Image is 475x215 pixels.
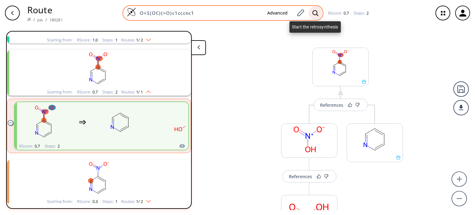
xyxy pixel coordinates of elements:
[343,10,349,16] span: 0.7
[77,90,98,94] div: RScore :
[320,103,343,107] div: References
[136,90,143,94] span: 1 / 1
[92,103,148,142] svg: c1ccncc1
[314,99,368,111] button: References
[136,10,262,16] input: Enter SMILES
[17,103,73,142] svg: O=[N+]([O-])c1cccnc1
[338,91,343,96] img: warning
[114,89,118,95] span: 2
[262,7,293,19] button: Advanced
[102,200,118,204] div: Steps :
[143,88,151,93] img: Up
[114,37,118,43] span: 1
[154,103,210,142] svg: O=NO
[143,198,151,203] img: Down
[27,18,31,21] img: Spaya logo
[102,90,118,94] div: Steps :
[347,124,403,155] svg: c1ccncc1
[127,7,136,17] img: Logo Spaya
[47,90,72,94] div: Starting from:
[328,11,349,15] div: RScore :
[47,38,72,42] div: Starting from:
[114,199,118,204] span: 1
[77,200,98,204] div: RScore :
[289,174,312,178] div: References
[121,200,151,204] div: Routes:
[57,143,60,149] span: 2
[47,200,72,204] div: Starting from:
[353,11,369,15] div: Steps :
[136,200,143,204] span: 1 / 2
[366,10,369,16] span: 2
[281,124,337,155] svg: O=[N+]([O-])O
[143,36,151,41] img: Down
[92,37,98,43] span: 1.0
[27,3,63,16] p: Route
[289,21,341,33] div: Start the retrosynthesis
[313,48,368,80] svg: O=[N+]([O-])c1cccnc1
[121,90,151,94] div: Routes:
[49,17,63,23] a: 180281
[33,16,35,23] li: /
[102,38,118,42] div: Steps :
[92,89,98,95] span: 0.7
[37,17,43,23] a: Job
[19,159,179,198] svg: O=[N+]([O-])c1cccnc1
[282,170,336,183] button: References
[45,144,60,148] div: Steps :
[121,38,151,42] div: Routes:
[19,50,179,88] svg: O=[N+]([O-])c1cccnc1
[19,144,40,148] div: RScore :
[92,199,98,204] span: 0.3
[45,16,47,23] li: /
[136,38,143,42] span: 1 / 2
[34,143,40,149] span: 0.7
[77,38,98,42] div: RScore :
